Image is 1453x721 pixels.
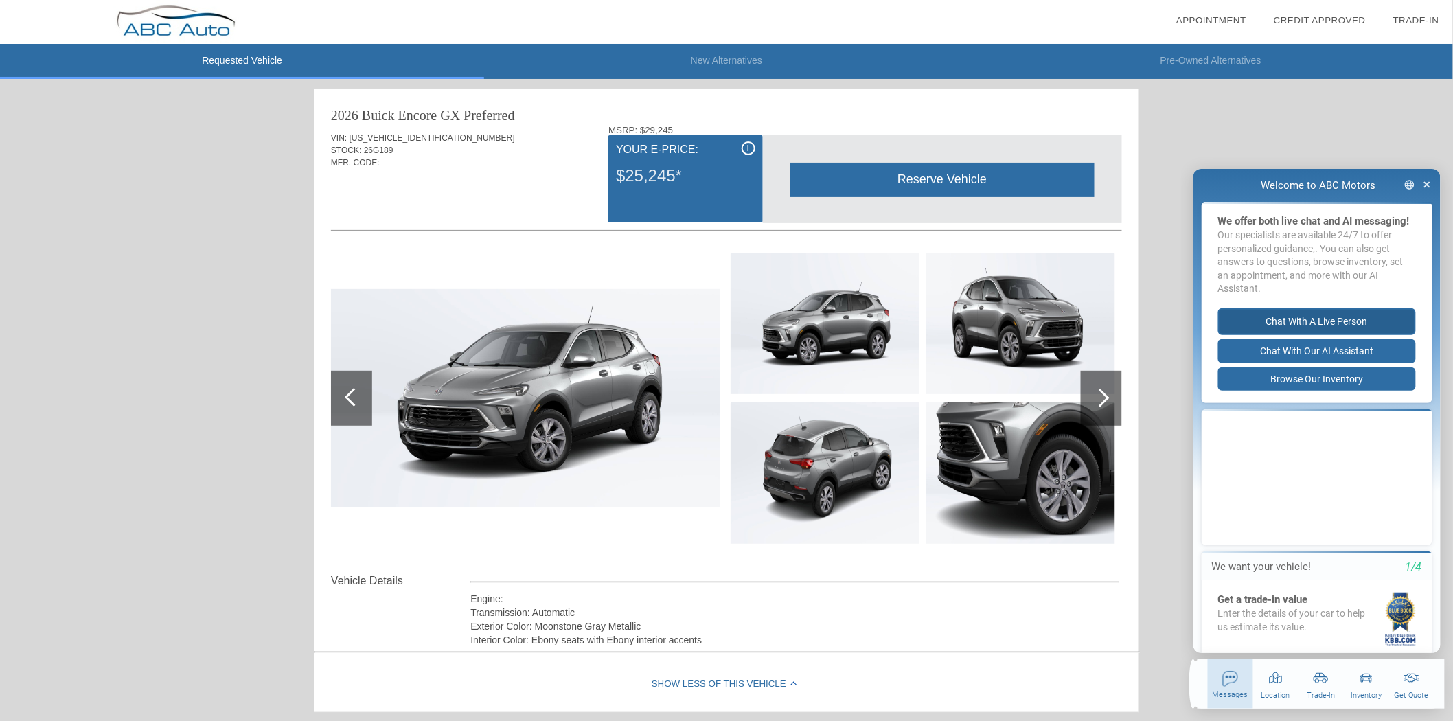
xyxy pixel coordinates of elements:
[1274,15,1366,25] a: Credit Approved
[790,163,1095,196] div: Reserve Vehicle
[1393,15,1439,25] a: Trade-In
[969,44,1453,79] li: Pre-Owned Alternatives
[1176,15,1246,25] a: Appointment
[464,106,514,125] div: Preferred
[331,289,720,508] img: 52e6d9de66b88525c729ed8a0cfc983b.jpg
[731,253,919,394] img: 78aaf7b8b2541e1f22d796fbb320f50d.jpg
[616,141,755,158] div: Your E-Price:
[331,146,361,155] span: STOCK:
[470,592,1119,606] div: Engine:
[608,125,1122,135] div: MSRP: $29,245
[364,146,393,155] span: 26G189
[470,633,1119,647] div: Interior Color: Ebony seats with Ebony interior accents
[314,657,1139,712] div: Show Less of this Vehicle
[331,190,1122,211] div: Quoted on [DATE] 4:52:15 PM
[731,402,919,544] img: 087433ba3e6bd0ad9fd42aca3c631a59.jpg
[926,402,1115,544] img: 99a5a788f84afc7339cbf0860b894b47.jpg
[484,44,968,79] li: New Alternatives
[350,133,515,143] span: [US_VEHICLE_IDENTIFICATION_NUMBER]
[470,606,1119,619] div: Transmission: Automatic
[616,158,755,194] div: $25,245*
[926,253,1115,394] img: 3fe1078cee0a321d82d029d6e097f2f4.jpg
[331,158,380,168] span: MFR. CODE:
[331,106,460,125] div: 2026 Buick Encore GX
[747,144,749,153] span: i
[1181,157,1453,721] iframe: Chat Assistance
[331,133,347,143] span: VIN:
[470,619,1119,633] div: Exterior Color: Moonstone Gray Metallic
[331,573,470,589] div: Vehicle Details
